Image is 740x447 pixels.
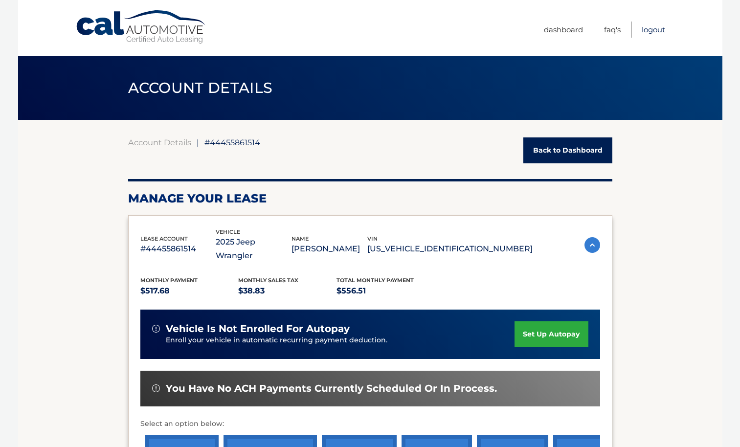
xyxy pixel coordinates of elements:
span: You have no ACH payments currently scheduled or in process. [166,382,497,395]
span: #44455861514 [204,137,260,147]
img: alert-white.svg [152,325,160,333]
a: Logout [642,22,665,38]
p: Select an option below: [140,418,600,430]
a: set up autopay [515,321,588,347]
h2: Manage Your Lease [128,191,612,206]
img: accordion-active.svg [584,237,600,253]
a: Back to Dashboard [523,137,612,163]
p: [PERSON_NAME] [292,242,367,256]
span: Monthly sales Tax [238,277,298,284]
a: Account Details [128,137,191,147]
span: vehicle [216,228,240,235]
p: [US_VEHICLE_IDENTIFICATION_NUMBER] [367,242,533,256]
p: $556.51 [336,284,435,298]
p: Enroll your vehicle in automatic recurring payment deduction. [166,335,515,346]
span: vehicle is not enrolled for autopay [166,323,350,335]
span: Monthly Payment [140,277,198,284]
img: alert-white.svg [152,384,160,392]
span: Total Monthly Payment [336,277,414,284]
span: ACCOUNT DETAILS [128,79,273,97]
a: Dashboard [544,22,583,38]
p: $517.68 [140,284,239,298]
span: name [292,235,309,242]
span: vin [367,235,378,242]
a: Cal Automotive [75,10,207,45]
p: #44455861514 [140,242,216,256]
span: | [197,137,199,147]
span: lease account [140,235,188,242]
p: $38.83 [238,284,336,298]
a: FAQ's [604,22,621,38]
p: 2025 Jeep Wrangler [216,235,292,263]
